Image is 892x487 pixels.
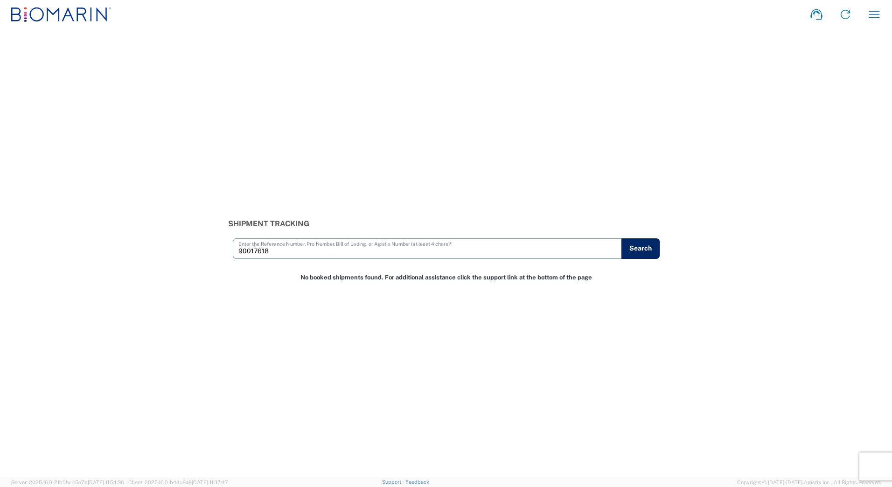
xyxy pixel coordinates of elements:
a: Feedback [405,479,429,485]
img: biomarin [11,5,111,24]
span: Server: 2025.16.0-21b0bc45e7b [11,480,124,485]
button: Search [621,238,660,259]
span: Copyright © [DATE]-[DATE] Agistix Inc., All Rights Reserved [737,478,881,487]
span: Client: 2025.16.0-b4dc8a9 [128,480,228,485]
div: No booked shipments found. For additional assistance click the support link at the bottom of the ... [223,269,669,287]
a: Support [382,479,405,485]
span: [DATE] 11:54:36 [88,480,124,485]
span: [DATE] 11:37:47 [192,480,228,485]
h3: Shipment Tracking [228,219,664,228]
